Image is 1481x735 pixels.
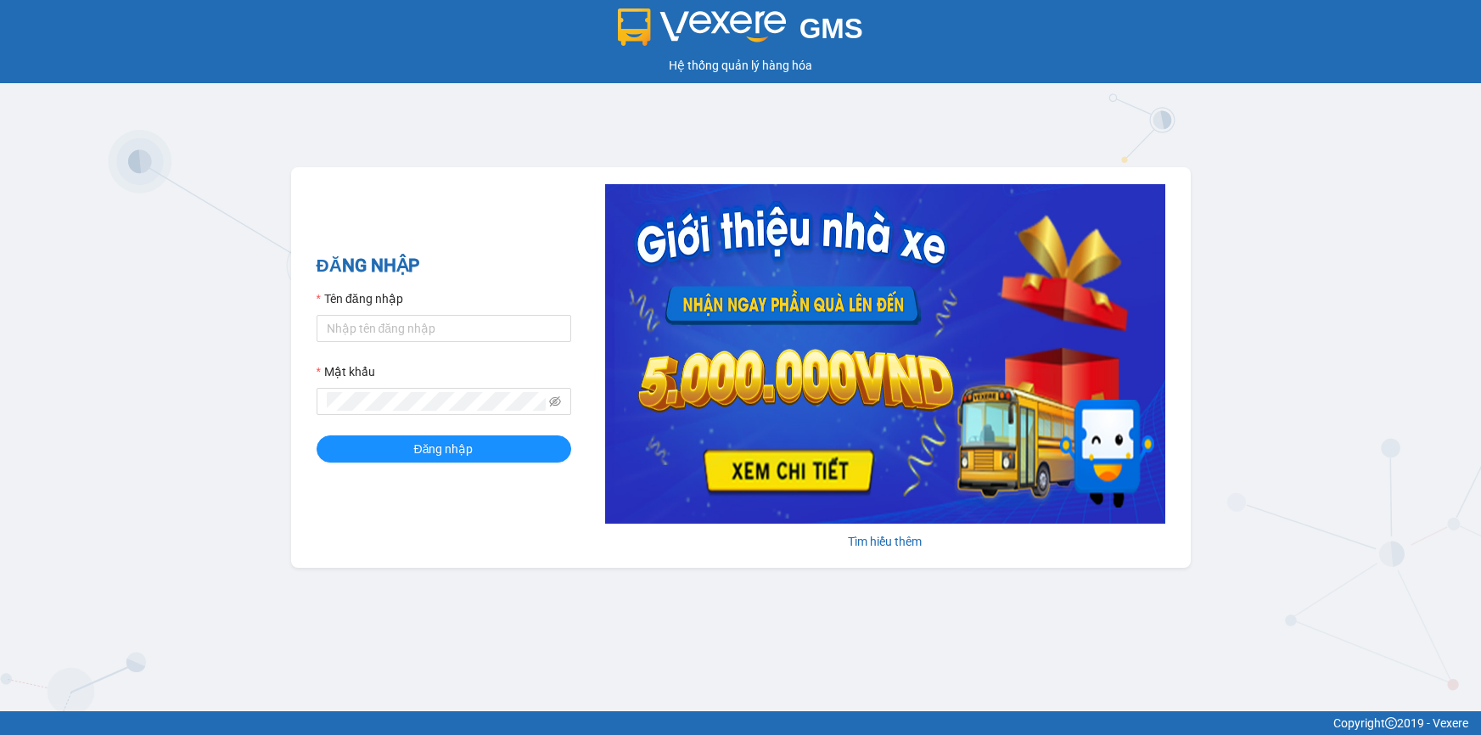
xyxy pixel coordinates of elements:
span: GMS [799,13,863,44]
label: Mật khẩu [317,362,375,381]
div: Copyright 2019 - Vexere [13,714,1468,732]
div: Tìm hiểu thêm [605,532,1165,551]
span: eye-invisible [549,396,561,407]
label: Tên đăng nhập [317,289,403,308]
span: copyright [1385,717,1397,729]
button: Đăng nhập [317,435,571,463]
h2: ĐĂNG NHẬP [317,252,571,280]
input: Tên đăng nhập [317,315,571,342]
div: Hệ thống quản lý hàng hóa [4,56,1477,75]
input: Mật khẩu [327,392,546,411]
img: banner-0 [605,184,1165,524]
span: Đăng nhập [414,440,474,458]
a: GMS [618,25,863,39]
img: logo 2 [618,8,786,46]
